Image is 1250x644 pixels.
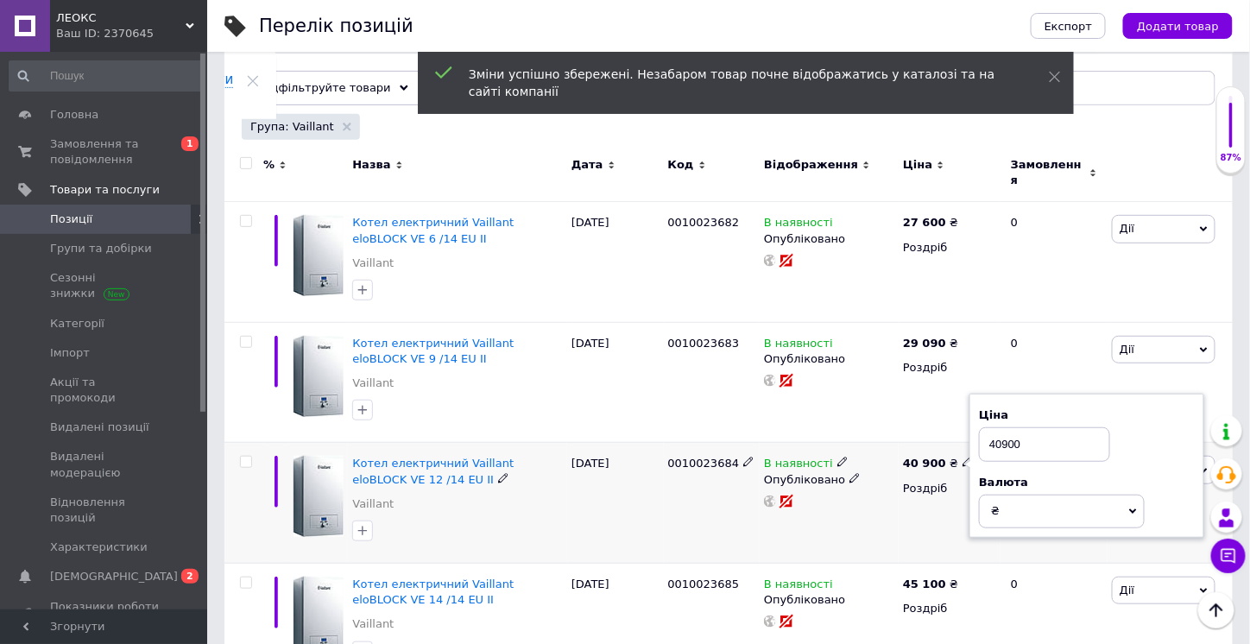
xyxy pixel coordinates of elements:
[352,256,394,271] a: Vaillant
[764,351,894,367] div: Опубліковано
[1137,20,1219,33] span: Додати товар
[1217,152,1245,164] div: 87%
[764,592,894,608] div: Опубліковано
[764,578,833,596] span: В наявності
[991,504,1000,517] span: ₴
[181,569,199,584] span: 2
[903,456,974,471] div: ₴
[764,157,858,173] span: Відображення
[764,472,894,488] div: Опубліковано
[50,212,92,227] span: Позиції
[903,577,958,592] div: ₴
[263,157,275,173] span: %
[352,616,394,632] a: Vaillant
[1198,592,1234,628] button: Наверх
[1123,13,1233,39] button: Додати товар
[352,457,514,485] a: Котел електричний Vaillant eloBLOCK VE 12 /14 EU II
[352,496,394,512] a: Vaillant
[903,481,996,496] div: Роздріб
[1031,13,1107,39] button: Експорт
[764,216,833,234] span: В наявності
[764,231,894,247] div: Опубліковано
[50,495,160,526] span: Відновлення позицій
[903,240,996,256] div: Роздріб
[56,10,186,26] span: ЛЕОКС
[903,578,946,590] b: 45 100
[250,119,334,135] span: Група: Vaillant
[979,475,1195,490] div: Валюта
[294,456,344,537] img: Котёл электрический Vaillant eloBLOCK VE 12 /14 EU II
[1011,157,1085,188] span: Замовлення
[979,407,1195,423] div: Ціна
[567,202,664,323] div: [DATE]
[903,337,946,350] b: 29 090
[567,443,664,564] div: [DATE]
[181,136,199,151] span: 1
[668,578,740,590] span: 0010023685
[50,316,104,331] span: Категорії
[50,270,160,301] span: Сезонні знижки
[1120,222,1134,235] span: Дії
[50,345,90,361] span: Імпорт
[260,81,391,94] span: Відфільтруйте товари
[352,578,514,606] a: Котел електричний Vaillant eloBLOCK VE 14 /14 EU II
[352,376,394,391] a: Vaillant
[1120,584,1134,597] span: Дії
[903,336,958,351] div: ₴
[1001,322,1108,443] div: 0
[903,216,946,229] b: 27 600
[903,457,946,470] b: 40 900
[294,336,344,417] img: Котёл электрический Vaillant eloBLOCK VE 9 /14 EU II
[9,60,204,92] input: Пошук
[259,17,414,35] div: Перелік позицій
[1120,343,1134,356] span: Дії
[50,136,160,167] span: Замовлення та повідомлення
[352,337,514,365] a: Котел електричний Vaillant eloBLOCK VE 9 /14 EU II
[668,337,740,350] span: 0010023683
[469,66,1006,100] div: Зміни успішно збережені. Незабаром товар почне відображатись у каталозі та на сайті компанії
[50,375,160,406] span: Акції та промокоди
[668,157,694,173] span: Код
[50,569,178,584] span: [DEMOGRAPHIC_DATA]
[903,601,996,616] div: Роздріб
[50,540,148,555] span: Характеристики
[903,157,932,173] span: Ціна
[668,216,740,229] span: 0010023682
[50,599,160,630] span: Показники роботи компанії
[294,215,344,296] img: Котёл электрический Vaillant eloBLOCK VE 6 /14 EU II
[571,157,603,173] span: Дата
[668,457,740,470] span: 0010023684
[903,360,996,376] div: Роздріб
[50,182,160,198] span: Товари та послуги
[903,215,958,230] div: ₴
[1211,539,1246,573] button: Чат з покупцем
[567,322,664,443] div: [DATE]
[764,337,833,355] span: В наявності
[352,157,390,173] span: Назва
[1045,20,1093,33] span: Експорт
[352,216,514,244] a: Котел електричний Vaillant eloBLOCK VE 6 /14 EU II
[50,241,152,256] span: Групи та добірки
[764,457,833,475] span: В наявності
[56,26,207,41] div: Ваш ID: 2370645
[50,449,160,480] span: Видалені модерацією
[50,107,98,123] span: Головна
[50,420,149,435] span: Видалені позиції
[1001,202,1108,323] div: 0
